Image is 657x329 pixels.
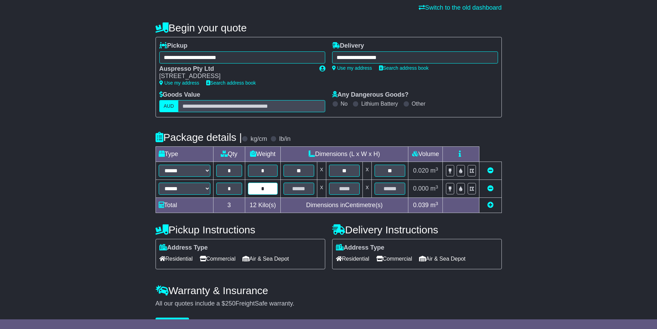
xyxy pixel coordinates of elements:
[436,201,438,206] sup: 3
[363,162,372,180] td: x
[156,300,502,308] div: All our quotes include a $ FreightSafe warranty.
[156,22,502,33] h4: Begin your quote
[159,253,193,264] span: Residential
[156,285,502,296] h4: Warranty & Insurance
[436,166,438,172] sup: 3
[317,180,326,198] td: x
[336,244,385,252] label: Address Type
[242,253,289,264] span: Air & Sea Depot
[159,80,199,86] a: Use my address
[213,198,245,213] td: 3
[419,4,501,11] a: Switch to the old dashboard
[408,147,443,162] td: Volume
[156,198,213,213] td: Total
[206,80,256,86] a: Search address book
[430,202,438,209] span: m
[361,100,398,107] label: Lithium Battery
[363,180,372,198] td: x
[341,100,348,107] label: No
[332,224,502,235] h4: Delivery Instructions
[430,167,438,174] span: m
[159,65,312,73] div: Auspresso Pty Ltd
[280,198,408,213] td: Dimensions in Centimetre(s)
[336,253,369,264] span: Residential
[280,147,408,162] td: Dimensions (L x W x H)
[487,167,494,174] a: Remove this item
[413,185,429,192] span: 0.000
[332,65,372,71] a: Use my address
[200,253,236,264] span: Commercial
[250,202,257,209] span: 12
[279,135,290,143] label: lb/in
[332,91,409,99] label: Any Dangerous Goods?
[245,147,281,162] td: Weight
[159,244,208,252] label: Address Type
[413,202,429,209] span: 0.039
[156,132,242,143] h4: Package details |
[376,253,412,264] span: Commercial
[487,202,494,209] a: Add new item
[487,185,494,192] a: Remove this item
[159,100,179,112] label: AUD
[156,147,213,162] td: Type
[250,135,267,143] label: kg/cm
[413,167,429,174] span: 0.020
[159,91,200,99] label: Goods Value
[436,184,438,190] sup: 3
[156,224,325,235] h4: Pickup Instructions
[332,42,364,50] label: Delivery
[213,147,245,162] td: Qty
[225,300,236,307] span: 250
[159,72,312,80] div: [STREET_ADDRESS]
[379,65,429,71] a: Search address book
[159,42,188,50] label: Pickup
[317,162,326,180] td: x
[412,100,426,107] label: Other
[430,185,438,192] span: m
[419,253,466,264] span: Air & Sea Depot
[245,198,281,213] td: Kilo(s)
